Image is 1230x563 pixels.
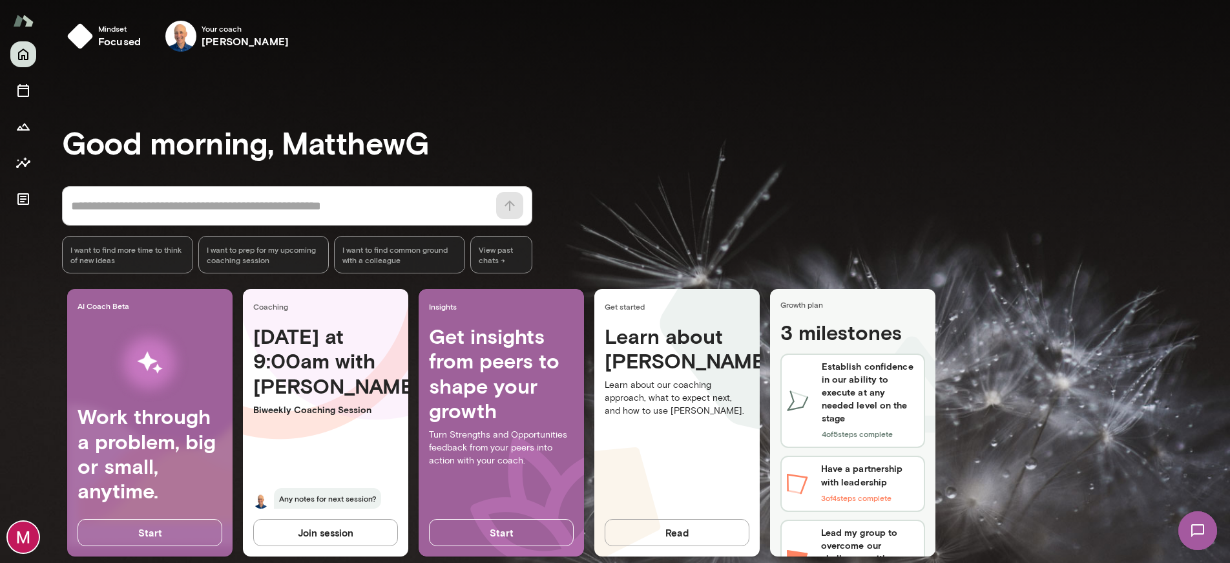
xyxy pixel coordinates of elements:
[202,34,289,49] h6: [PERSON_NAME]
[780,299,930,310] span: Growth plan
[156,16,298,57] div: Mark LazenYour coach[PERSON_NAME]
[92,322,207,404] img: AI Workflows
[821,462,919,488] h6: Have a partnership with leadership
[253,301,403,312] span: Coaching
[429,324,574,423] h4: Get insights from peers to shape your growth
[274,488,381,509] span: Any notes for next session?
[822,429,893,438] span: 4 of 5 steps complete
[253,403,398,416] p: Biweekly Coaching Session
[98,23,141,34] span: Mindset
[605,324,749,374] h4: Learn about [PERSON_NAME]
[10,41,36,67] button: Home
[429,519,574,546] button: Start
[13,8,34,33] img: Mento
[70,244,185,265] span: I want to find more time to think of new ideas
[822,360,919,425] h6: Establish confidence in our ability to execute at any needed level on the stage
[10,150,36,176] button: Insights
[429,301,579,312] span: Insights
[605,301,755,312] span: Get started
[62,16,151,57] button: Mindsetfocused
[62,236,193,273] div: I want to find more time to think of new ideas
[98,34,141,49] h6: focused
[10,78,36,103] button: Sessions
[10,114,36,140] button: Growth Plan
[67,23,93,49] img: mindset
[78,301,227,311] span: AI Coach Beta
[253,324,398,398] h4: [DATE] at 9:00am with [PERSON_NAME]
[429,429,574,467] p: Turn Strengths and Opportunities feedback from your peers into action with your coach.
[605,379,749,418] p: Learn about our coaching approach, what to expect next, and how to use [PERSON_NAME].
[62,124,1230,160] h3: Good morning, MatthewG
[605,519,749,546] button: Read
[334,236,465,273] div: I want to find common ground with a colleague
[202,23,289,34] span: Your coach
[253,519,398,546] button: Join session
[821,493,891,502] span: 3 of 4 steps complete
[10,186,36,212] button: Documents
[78,404,222,504] h4: Work through a problem, big or small, anytime.
[342,244,457,265] span: I want to find common ground with a colleague
[198,236,329,273] div: I want to prep for my upcoming coaching session
[78,519,222,546] button: Start
[207,244,321,265] span: I want to prep for my upcoming coaching session
[165,21,196,52] img: Mark Lazen
[8,522,39,553] img: MatthewG Sherman
[780,320,925,350] h4: 3 milestones
[253,493,269,509] img: Mark
[470,236,532,273] span: View past chats ->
